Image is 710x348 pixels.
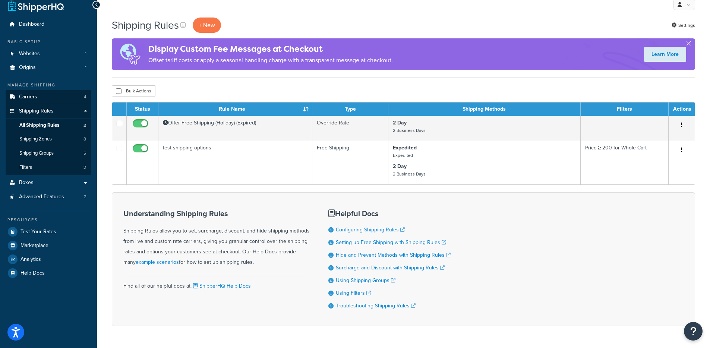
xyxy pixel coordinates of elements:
[20,243,48,249] span: Marketplace
[19,136,52,142] span: Shipping Zones
[192,282,251,290] a: ShipperHQ Help Docs
[20,256,41,263] span: Analytics
[19,64,36,71] span: Origins
[336,264,445,272] a: Surcharge and Discount with Shipping Rules
[393,119,407,127] strong: 2 Day
[19,164,32,171] span: Filters
[112,85,155,97] button: Bulk Actions
[6,190,91,204] a: Advanced Features 2
[19,51,40,57] span: Websites
[6,47,91,61] a: Websites 1
[6,239,91,252] a: Marketplace
[112,18,179,32] h1: Shipping Rules
[83,150,86,156] span: 5
[6,190,91,204] li: Advanced Features
[6,39,91,45] div: Basic Setup
[328,209,451,218] h3: Helpful Docs
[83,122,86,129] span: 2
[6,253,91,266] a: Analytics
[158,141,312,184] td: test shipping options
[336,302,416,310] a: Troubleshooting Shipping Rules
[393,162,407,170] strong: 2 Day
[19,180,34,186] span: Boxes
[393,127,426,134] small: 2 Business Days
[6,225,91,238] a: Test Your Rates
[84,94,86,100] span: 4
[19,122,59,129] span: All Shipping Rules
[85,64,86,71] span: 1
[6,118,91,132] li: All Shipping Rules
[312,141,388,184] td: Free Shipping
[644,47,686,62] a: Learn More
[6,176,91,190] a: Boxes
[312,102,388,116] th: Type
[123,209,310,218] h3: Understanding Shipping Rules
[6,90,91,104] a: Carriers 4
[6,217,91,223] div: Resources
[672,20,695,31] a: Settings
[158,116,312,141] td: Offer Free Shipping (Holiday) (Expired)
[83,136,86,142] span: 8
[336,251,451,259] a: Hide and Prevent Methods with Shipping Rules
[6,104,91,175] li: Shipping Rules
[336,276,395,284] a: Using Shipping Groups
[336,226,405,234] a: Configuring Shipping Rules
[669,102,695,116] th: Actions
[581,141,669,184] td: Price ≥ 200 for Whole Cart
[6,118,91,132] a: All Shipping Rules 2
[6,18,91,31] a: Dashboard
[6,146,91,160] li: Shipping Groups
[158,102,312,116] th: Rule Name : activate to sort column ascending
[123,209,310,268] div: Shipping Rules allow you to set, surcharge, discount, and hide shipping methods from live and cus...
[393,152,413,159] small: Expedited
[136,258,179,266] a: example scenarios
[581,102,669,116] th: Filters
[6,132,91,146] li: Shipping Zones
[19,150,54,156] span: Shipping Groups
[85,51,86,57] span: 1
[19,21,44,28] span: Dashboard
[6,146,91,160] a: Shipping Groups 5
[6,104,91,118] a: Shipping Rules
[83,164,86,171] span: 3
[19,94,37,100] span: Carriers
[6,82,91,88] div: Manage Shipping
[6,47,91,61] li: Websites
[388,102,581,116] th: Shipping Methods
[84,194,86,200] span: 2
[148,43,393,55] h4: Display Custom Fee Messages at Checkout
[336,238,446,246] a: Setting up Free Shipping with Shipping Rules
[19,194,64,200] span: Advanced Features
[193,18,221,33] p: + New
[312,116,388,141] td: Override Rate
[6,90,91,104] li: Carriers
[6,61,91,75] li: Origins
[684,322,703,341] button: Open Resource Center
[127,102,158,116] th: Status
[6,161,91,174] a: Filters 3
[19,108,54,114] span: Shipping Rules
[20,229,56,235] span: Test Your Rates
[336,289,371,297] a: Using Filters
[148,55,393,66] p: Offset tariff costs or apply a seasonal handling charge with a transparent message at checkout.
[393,144,417,152] strong: Expedited
[6,266,91,280] a: Help Docs
[393,171,426,177] small: 2 Business Days
[123,275,310,291] div: Find all of our helpful docs at:
[6,132,91,146] a: Shipping Zones 8
[20,270,45,276] span: Help Docs
[112,38,148,70] img: duties-banner-06bc72dcb5fe05cb3f9472aba00be2ae8eb53ab6f0d8bb03d382ba314ac3c341.png
[6,61,91,75] a: Origins 1
[6,161,91,174] li: Filters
